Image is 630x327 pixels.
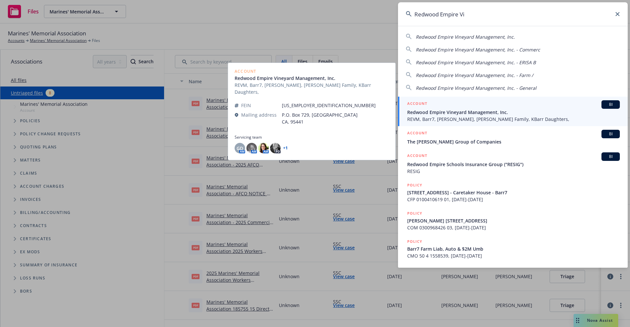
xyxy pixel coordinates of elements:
[398,126,628,149] a: ACCOUNTBIThe [PERSON_NAME] Group of Companies
[604,102,617,107] span: BI
[407,210,422,217] h5: POLICY
[407,189,620,196] span: [STREET_ADDRESS] - Caretaker House - Barr7
[416,85,536,91] span: Redwood Empire Vineyard Management, Inc. - General
[416,47,540,53] span: Redwood Empire Vineyard Management, Inc. - Commerc
[407,217,620,224] span: [PERSON_NAME] [STREET_ADDRESS]
[407,116,620,123] span: REVM, Barr7, [PERSON_NAME], [PERSON_NAME] Family, KBarr Daughters,
[407,130,427,138] h5: ACCOUNT
[407,152,427,160] h5: ACCOUNT
[407,138,620,145] span: The [PERSON_NAME] Group of Companies
[398,263,628,291] a: POLICY
[407,245,620,252] span: Barr7 Farm Liab, Auto & $2M Umb
[416,72,533,78] span: Redwood Empire Vineyard Management, Inc. - Farm /
[398,206,628,235] a: POLICY[PERSON_NAME] [STREET_ADDRESS]COM 0300968426 03, [DATE]-[DATE]
[407,196,620,203] span: CFP 0100410619 01, [DATE]-[DATE]
[407,266,422,273] h5: POLICY
[416,59,536,66] span: Redwood Empire Vineyard Management, Inc. - ERISA B
[604,154,617,160] span: BI
[398,178,628,206] a: POLICY[STREET_ADDRESS] - Caretaker House - Barr7CFP 0100410619 01, [DATE]-[DATE]
[407,238,422,245] h5: POLICY
[398,235,628,263] a: POLICYBarr7 Farm Liab, Auto & $2M UmbCMO 50 4 1558539, [DATE]-[DATE]
[416,34,515,40] span: Redwood Empire Vineyard Management, Inc.
[407,100,427,108] h5: ACCOUNT
[398,149,628,178] a: ACCOUNTBIRedwood Empire Schools Insurance Group ("RESIG")RESIG
[407,161,620,168] span: Redwood Empire Schools Insurance Group ("RESIG")
[407,109,620,116] span: Redwood Empire Vineyard Management, Inc.
[604,131,617,137] span: BI
[407,252,620,259] span: CMO 50 4 1558539, [DATE]-[DATE]
[407,168,620,175] span: RESIG
[407,182,422,188] h5: POLICY
[398,2,628,26] input: Search...
[407,224,620,231] span: COM 0300968426 03, [DATE]-[DATE]
[398,97,628,126] a: ACCOUNTBIRedwood Empire Vineyard Management, Inc.REVM, Barr7, [PERSON_NAME], [PERSON_NAME] Family...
